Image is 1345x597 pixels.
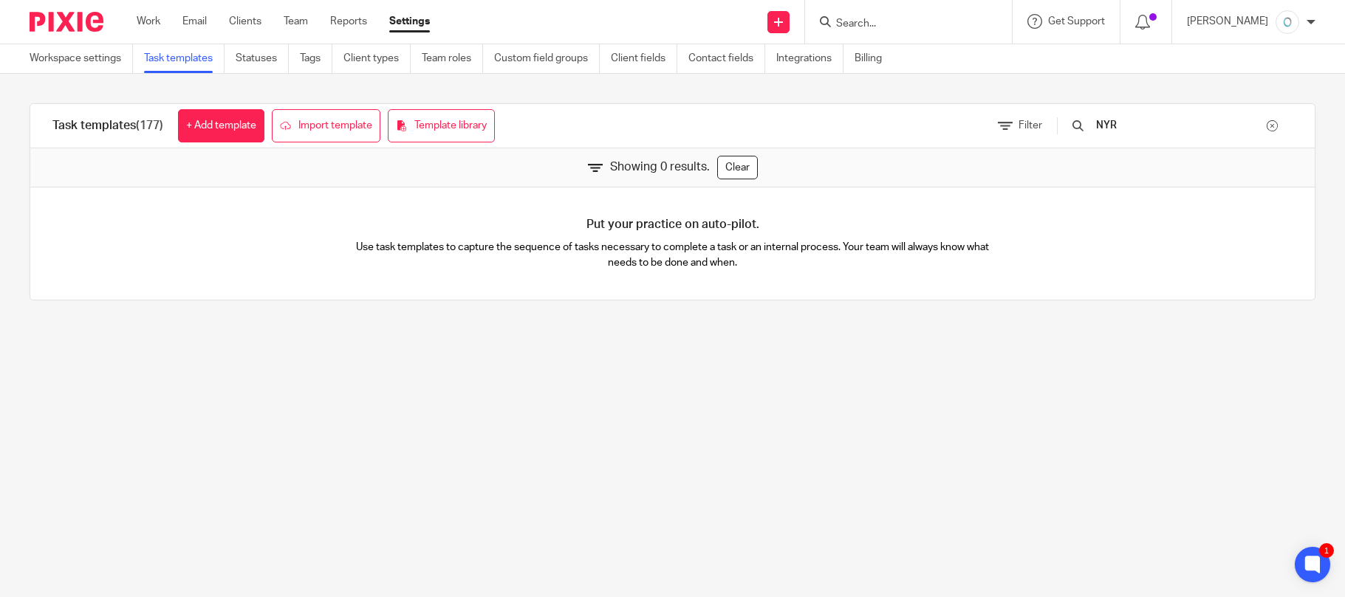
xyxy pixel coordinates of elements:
[30,44,133,73] a: Workspace settings
[389,14,430,29] a: Settings
[1319,543,1334,558] div: 1
[776,44,843,73] a: Integrations
[300,44,332,73] a: Tags
[1187,14,1268,29] p: [PERSON_NAME]
[236,44,289,73] a: Statuses
[30,12,103,32] img: Pixie
[136,120,163,131] span: (177)
[688,44,765,73] a: Contact fields
[388,109,495,142] a: Template library
[586,217,759,232] h4: Put your practice on auto-pilot.
[343,44,411,73] a: Client types
[284,14,308,29] a: Team
[1276,10,1299,34] img: a---sample2.png
[1095,117,1267,134] input: Search...
[52,118,163,134] h1: Task templates
[352,240,994,270] p: Use task templates to capture the sequence of tasks necessary to complete a task or an internal p...
[610,159,710,176] span: Showing 0 results.
[1019,120,1042,131] span: Filter
[182,14,207,29] a: Email
[717,156,758,179] a: Clear
[422,44,483,73] a: Team roles
[144,44,225,73] a: Task templates
[1048,16,1105,27] span: Get Support
[494,44,600,73] a: Custom field groups
[330,14,367,29] a: Reports
[178,109,264,142] a: + Add template
[611,44,677,73] a: Client fields
[229,14,261,29] a: Clients
[272,109,380,142] a: Import template
[855,44,893,73] a: Billing
[835,18,968,31] input: Search
[137,14,160,29] a: Work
